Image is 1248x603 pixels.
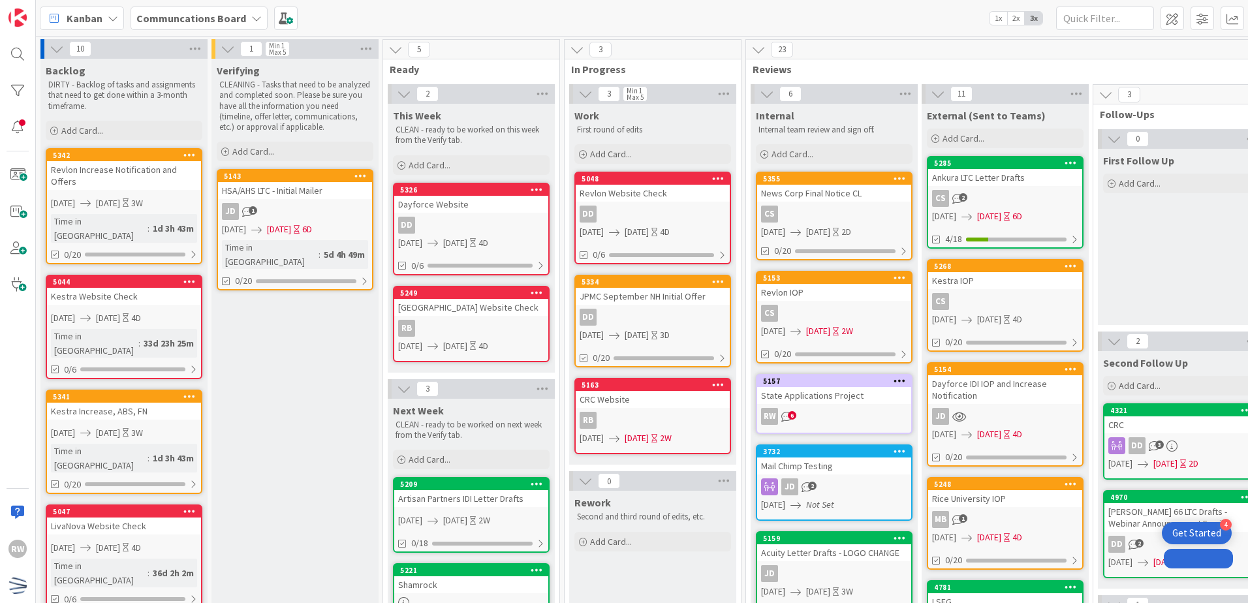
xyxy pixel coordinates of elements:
[51,214,148,243] div: Time in [GEOGRAPHIC_DATA]
[131,426,143,440] div: 3W
[8,8,27,27] img: Visit kanbanzone.com
[757,478,911,495] div: JD
[47,403,201,420] div: Kestra Increase, ABS, FN
[574,109,599,122] span: Work
[977,531,1001,544] span: [DATE]
[977,427,1001,441] span: [DATE]
[64,363,76,377] span: 0/6
[660,225,670,239] div: 4D
[928,490,1082,507] div: Rice University IOP
[47,288,201,305] div: Kestra Website Check
[934,262,1082,271] div: 5268
[1119,178,1161,189] span: Add Card...
[47,518,201,534] div: LivaNova Website Check
[394,478,548,490] div: 5209
[1025,12,1042,25] span: 3x
[1153,555,1178,569] span: [DATE]
[625,225,649,239] span: [DATE]
[400,480,548,489] div: 5209
[320,247,368,262] div: 5d 4h 49m
[927,109,1046,122] span: External (Sent to Teams)
[928,363,1082,375] div: 5154
[47,276,201,305] div: 5044Kestra Website Check
[772,148,813,160] span: Add Card...
[1135,539,1144,548] span: 2
[932,190,949,207] div: CS
[788,411,796,420] span: 6
[1108,457,1132,471] span: [DATE]
[580,206,597,223] div: DD
[761,565,778,582] div: JD
[48,80,200,112] p: DIRTY - Backlog of tasks and assignments that need to get done within a 3-month timeframe.
[932,209,956,223] span: [DATE]
[416,381,439,397] span: 3
[218,203,372,220] div: JD
[96,311,120,325] span: [DATE]
[1127,333,1149,349] span: 2
[928,511,1082,528] div: MB
[576,391,730,408] div: CRC Website
[757,533,911,561] div: 5159Acuity Letter Drafts - LOGO CHANGE
[576,276,730,288] div: 5334
[576,379,730,391] div: 5163
[590,536,632,548] span: Add Card...
[443,514,467,527] span: [DATE]
[932,427,956,441] span: [DATE]
[576,173,730,202] div: 5048Revlon Website Check
[806,324,830,338] span: [DATE]
[761,498,785,512] span: [DATE]
[959,193,967,202] span: 2
[138,336,140,350] span: :
[763,534,911,543] div: 5159
[218,182,372,199] div: HSA/AHS LTC - Initial Mailer
[1108,536,1125,553] div: DD
[51,559,148,587] div: Time in [GEOGRAPHIC_DATA]
[47,391,201,420] div: 5341Kestra Increase, ABS, FN
[625,431,649,445] span: [DATE]
[763,447,911,456] div: 3732
[757,533,911,544] div: 5159
[1108,555,1132,569] span: [DATE]
[1172,527,1221,540] div: Get Started
[928,408,1082,425] div: JD
[1007,12,1025,25] span: 2x
[928,272,1082,289] div: Kestra IOP
[576,185,730,202] div: Revlon Website Check
[806,225,830,239] span: [DATE]
[1220,519,1232,531] div: 4
[577,125,728,135] p: First round of edits
[761,305,778,322] div: CS
[1119,380,1161,392] span: Add Card...
[928,260,1082,272] div: 5268
[47,161,201,190] div: Revlon Increase Notification and Offers
[945,553,962,567] span: 0/20
[394,320,548,337] div: RB
[47,276,201,288] div: 5044
[443,339,467,353] span: [DATE]
[571,63,725,76] span: In Progress
[148,451,149,465] span: :
[443,236,467,250] span: [DATE]
[757,375,911,387] div: 5157
[394,490,548,507] div: Artisan Partners IDI Letter Drafts
[232,146,274,157] span: Add Card...
[763,377,911,386] div: 5157
[69,41,91,57] span: 10
[977,209,1001,223] span: [DATE]
[267,223,291,236] span: [DATE]
[140,336,197,350] div: 33d 23h 25m
[580,328,604,342] span: [DATE]
[398,236,422,250] span: [DATE]
[8,540,27,558] div: RW
[593,248,605,262] span: 0/6
[64,478,81,491] span: 0/20
[932,313,956,326] span: [DATE]
[53,277,201,286] div: 5044
[761,408,778,425] div: RW
[411,259,424,273] span: 0/6
[1189,457,1198,471] div: 2D
[53,392,201,401] div: 5341
[51,311,75,325] span: [DATE]
[590,148,632,160] span: Add Card...
[1012,313,1022,326] div: 4D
